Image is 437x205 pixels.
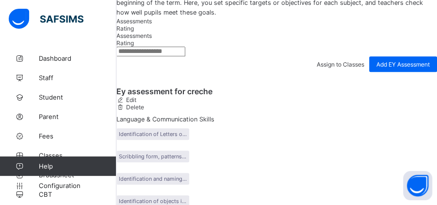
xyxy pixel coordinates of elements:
span: Assessments [116,32,152,39]
img: safsims [9,9,83,29]
span: Delete [125,103,144,111]
span: Help [39,162,116,170]
span: Assign to Classes [317,61,364,68]
span: Language & Communication Skills [116,116,437,123]
p: Identification and naming of colours [116,173,189,185]
span: Assessments [116,17,152,25]
button: Open asap [403,171,432,200]
span: Edit [125,96,136,103]
span: Rating [116,39,134,47]
span: Staff [39,74,116,82]
p: Scribbling form, patterns and tracing letters of the alphabet [116,151,189,162]
p: Identification of Letters of Alphabets [116,128,189,140]
span: Dashboard [39,54,116,62]
span: Rating [116,25,134,32]
span: Fees [39,132,116,140]
span: Configuration [39,182,116,189]
span: Classes [39,152,116,159]
span: Student [39,93,116,101]
span: Ey assessment for creche [116,86,212,96]
span: Parent [39,113,116,120]
span: Add EY Assessment [376,61,430,68]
